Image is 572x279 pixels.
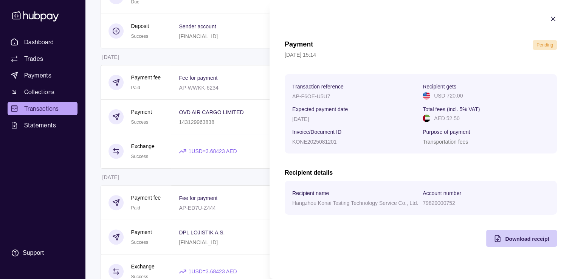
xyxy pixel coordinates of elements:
[486,230,557,247] button: Download receipt
[423,190,461,196] p: Account number
[536,42,553,48] span: Pending
[292,106,348,112] p: Expected payment date
[423,84,456,90] p: Recipient gets
[292,93,330,99] p: AP-F6OE-U5U7
[423,106,480,112] p: Total fees (incl. 5% VAT)
[423,139,468,145] p: Transportation fees
[423,200,455,206] p: 79829000752
[292,190,329,196] p: Recipient name
[505,236,549,242] span: Download receipt
[285,40,313,50] h1: Payment
[434,91,463,100] p: USD 720.00
[423,115,430,122] img: ae
[292,139,337,145] p: KONE2025081201
[292,116,309,122] p: [DATE]
[285,169,557,177] h2: Recipient details
[423,92,430,99] img: us
[423,129,470,135] p: Purpose of payment
[292,84,344,90] p: Transaction reference
[285,51,557,59] p: [DATE] 15:14
[292,129,341,135] p: Invoice/Document ID
[292,200,418,206] p: Hangzhou Konai Testing Technology Service Co., Ltd.
[434,114,460,122] p: AED 52.50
